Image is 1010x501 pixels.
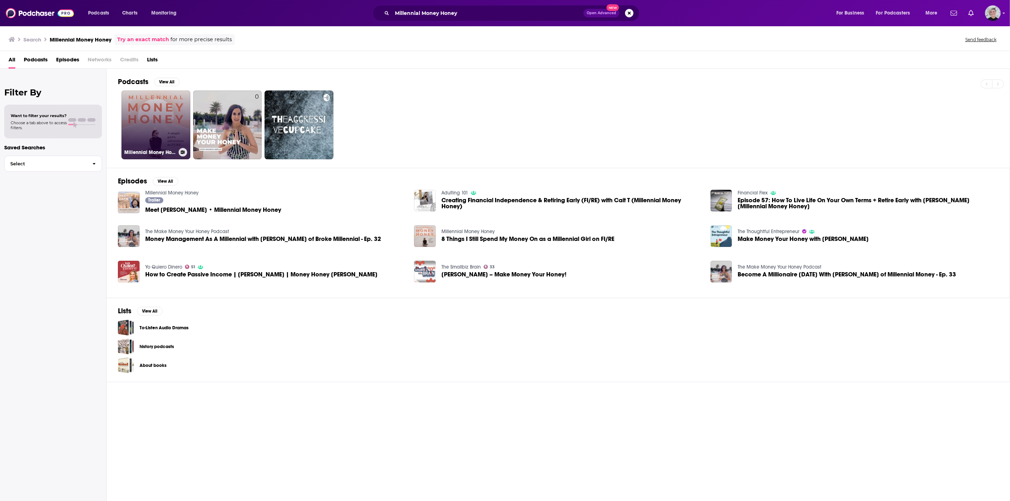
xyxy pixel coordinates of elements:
[921,7,946,19] button: open menu
[738,197,998,209] a: Episode 57: How To Live Life On Your Own Terms + Retire Early with Catie [Millennial Money Honey]
[140,343,174,351] a: history podcasts
[711,190,732,211] a: Episode 57: How To Live Life On Your Own Terms + Retire Early with Catie [Millennial Money Honey]
[145,229,229,235] a: The Make Money Your Honey Podcast
[414,261,436,282] img: Amanda Abella – Make Money Your Honey!
[831,7,873,19] button: open menu
[925,8,938,18] span: More
[871,7,921,19] button: open menu
[118,177,178,186] a: EpisodesView All
[738,271,956,277] span: Become A Millionaire [DATE] With [PERSON_NAME] of Millennial Money - Ep. 33
[876,8,910,18] span: For Podcasters
[151,8,177,18] span: Monitoring
[148,198,160,202] span: Trailer
[5,161,87,166] span: Select
[379,5,646,21] div: Search podcasts, credits, & more...
[587,11,616,15] span: Open Advanced
[985,5,1001,21] img: User Profile
[23,36,41,43] h3: Search
[414,225,436,247] img: 8 Things I Still Spend My Money On as a Millennial Girl on FI/RE
[118,177,147,186] h2: Episodes
[985,5,1001,21] span: Logged in as koernerj2
[441,229,495,235] a: Millennial Money Honey
[441,271,566,277] span: [PERSON_NAME] – Make Money Your Honey!
[441,197,702,209] span: Creating Financial Independence & Retiring Early (FI/RE) with Cait T (Millennial Money Honey)
[985,5,1001,21] button: Show profile menu
[145,207,281,213] a: Meet Catie • Millennial Money Honey
[50,36,112,43] h3: Millennial Money Honey
[147,54,158,68] a: Lists
[738,197,998,209] span: Episode 57: How To Live Life On Your Own Terms + Retire Early with [PERSON_NAME] [Millennial Mone...
[120,54,139,68] span: Credits
[122,8,137,18] span: Charts
[966,7,977,19] a: Show notifications dropdown
[711,225,732,247] img: Make Money Your Honey with Amanda Abella
[121,90,190,159] a: Millennial Money Honey
[83,7,118,19] button: open menu
[414,190,436,211] img: Creating Financial Independence & Retiring Early (FI/RE) with Cait T (Millennial Money Honey)
[24,54,48,68] a: Podcasts
[392,7,583,19] input: Search podcasts, credits, & more...
[118,192,140,213] img: Meet Catie • Millennial Money Honey
[738,236,869,242] a: Make Money Your Honey with Amanda Abella
[170,35,232,44] span: for more precise results
[255,93,259,156] div: 0
[711,261,732,282] img: Become A Millionaire In 5 Years With Grant Sabatier of Millennial Money - Ep. 33
[118,77,148,86] h2: Podcasts
[4,144,102,151] p: Saved Searches
[145,207,281,213] span: Meet [PERSON_NAME] • Millennial Money Honey
[118,357,134,373] a: About books
[88,54,112,68] span: Networks
[836,8,864,18] span: For Business
[490,265,495,269] span: 33
[145,236,381,242] a: Money Management As A Millennial with Erin Lowry of Broke Millennial - Ep. 32
[140,324,189,332] a: To-Listen Audio Dramas
[118,7,142,19] a: Charts
[9,54,15,68] a: All
[4,156,102,172] button: Select
[117,35,169,44] a: Try an exact match
[441,236,614,242] a: 8 Things I Still Spend My Money On as a Millennial Girl on FI/RE
[441,271,566,277] a: Amanda Abella – Make Money Your Honey!
[154,78,180,86] button: View All
[153,177,178,186] button: View All
[118,338,134,354] span: history podcasts
[484,265,495,269] a: 33
[4,87,102,98] h2: Filter By
[88,8,109,18] span: Podcasts
[193,90,262,159] a: 0
[948,7,960,19] a: Show notifications dropdown
[441,264,481,270] a: The Smallbiz Brain
[118,307,131,315] h2: Lists
[140,362,167,369] a: About books
[145,271,378,277] span: How to Create Passive Income | [PERSON_NAME] | Money Honey [PERSON_NAME]
[583,9,619,17] button: Open AdvancedNew
[145,190,199,196] a: Millennial Money Honey
[118,225,140,247] img: Money Management As A Millennial with Erin Lowry of Broke Millennial - Ep. 32
[738,264,821,270] a: The Make Money Your Honey Podcast
[118,307,163,315] a: ListsView All
[738,190,768,196] a: Financial Flex
[6,6,74,20] img: Podchaser - Follow, Share and Rate Podcasts
[118,261,140,282] img: How to Create Passive Income | Rachel Richards | Money Honey Rachel
[185,265,195,269] a: 51
[124,149,176,155] h3: Millennial Money Honey
[118,77,180,86] a: PodcastsView All
[738,271,956,277] a: Become A Millionaire In 5 Years With Grant Sabatier of Millennial Money - Ep. 33
[137,307,163,315] button: View All
[738,236,869,242] span: Make Money Your Honey with [PERSON_NAME]
[146,7,186,19] button: open menu
[145,236,381,242] span: Money Management As A Millennial with [PERSON_NAME] of Broke Millennial - Ep. 32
